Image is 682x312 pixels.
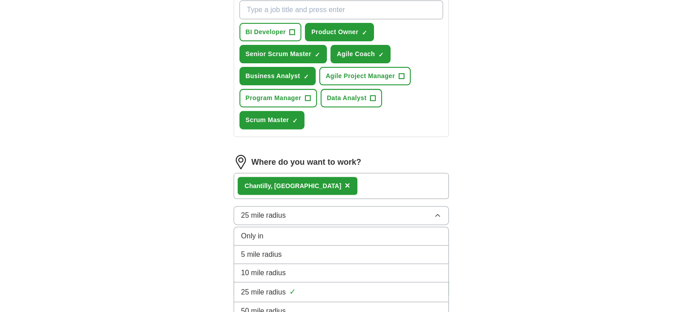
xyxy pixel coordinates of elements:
strong: Chant [245,182,263,189]
button: Program Manager [239,89,317,107]
span: ✓ [289,286,296,298]
button: Data Analyst [321,89,382,107]
span: Senior Scrum Master [246,49,312,59]
input: Type a job title and press enter [239,0,443,19]
img: location.png [234,155,248,169]
span: Product Owner [311,27,358,37]
span: 25 mile radius [241,210,286,221]
button: BI Developer [239,23,302,41]
span: Agile Coach [337,49,375,59]
button: Agile Project Manager [319,67,410,85]
button: 25 mile radius [234,206,449,225]
span: 25 mile radius [241,287,286,298]
button: Scrum Master✓ [239,111,305,129]
span: 10 mile radius [241,268,286,278]
span: Scrum Master [246,115,289,125]
label: Where do you want to work? [252,156,361,168]
span: Data Analyst [327,93,367,103]
div: illy, [GEOGRAPHIC_DATA] [245,181,341,191]
span: 5 mile radius [241,249,282,260]
span: ✓ [378,51,384,58]
span: Agile Project Manager [326,71,395,81]
span: ✓ [292,117,298,124]
button: × [345,179,350,193]
button: Product Owner✓ [305,23,374,41]
span: Only in [241,231,264,242]
span: Program Manager [246,93,301,103]
button: Business Analyst✓ [239,67,316,85]
span: × [345,180,350,190]
span: ✓ [362,29,367,36]
span: Business Analyst [246,71,300,81]
button: Agile Coach✓ [330,45,391,63]
span: BI Developer [246,27,286,37]
span: ✓ [304,73,309,80]
button: Senior Scrum Master✓ [239,45,327,63]
span: ✓ [315,51,320,58]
